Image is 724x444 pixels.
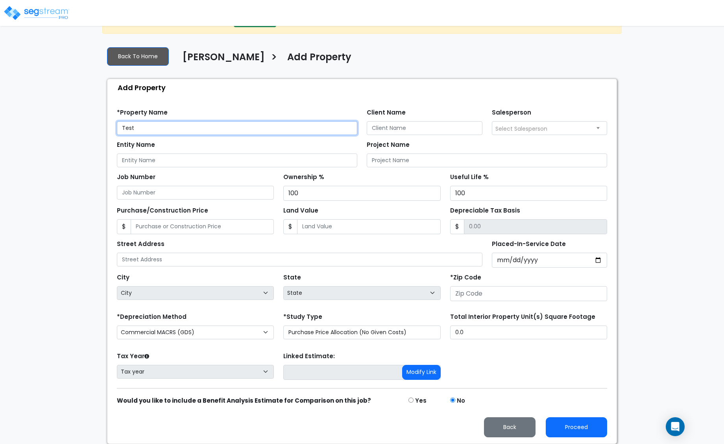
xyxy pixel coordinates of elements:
[546,417,607,437] button: Proceed
[117,396,371,405] strong: Would you like to include a Benefit Analysis Estimate for Comparison on this job?
[117,141,155,150] label: Entity Name
[117,154,357,167] input: Entity Name
[283,219,297,234] span: $
[283,273,301,282] label: State
[367,121,482,135] input: Client Name
[484,417,536,437] button: Back
[131,219,274,234] input: Purchase or Construction Price
[287,52,351,65] h4: Add Property
[177,52,265,68] a: [PERSON_NAME]
[183,52,265,65] h4: [PERSON_NAME]
[457,396,465,405] label: No
[117,240,164,249] label: Street Address
[117,121,357,135] input: Property Name
[450,219,464,234] span: $
[367,154,607,167] input: Project Name
[283,186,440,201] input: Ownership %
[283,352,335,361] label: Linked Estimate:
[450,313,595,322] label: Total Interior Property Unit(s) Square Footage
[478,422,542,431] a: Back
[450,173,489,182] label: Useful Life %
[450,273,481,282] label: *Zip Code
[450,186,607,201] input: Useful Life %
[117,206,208,215] label: Purchase/Construction Price
[283,173,324,182] label: Ownership %
[464,219,607,234] input: 0.00
[283,313,322,322] label: *Study Type
[492,240,566,249] label: Placed-In-Service Date
[107,47,169,66] a: Back To Home
[450,206,520,215] label: Depreciable Tax Basis
[111,79,617,96] div: Add Property
[450,326,607,339] input: total square foot
[367,108,406,117] label: Client Name
[271,51,277,66] h3: >
[495,125,547,133] span: Select Salesperson
[117,273,129,282] label: City
[402,365,441,380] button: Modify Link
[117,313,187,322] label: *Depreciation Method
[117,108,168,117] label: *Property Name
[117,173,155,182] label: Job Number
[3,5,70,21] img: logo_pro_r.png
[450,286,607,301] input: Zip Code
[666,417,685,436] div: Open Intercom Messenger
[117,352,149,361] label: Tax Year
[281,52,351,68] a: Add Property
[117,219,131,234] span: $
[297,219,440,234] input: Land Value
[117,253,482,266] input: Street Address
[117,186,274,200] input: Job Number
[492,108,531,117] label: Salesperson
[283,206,318,215] label: Land Value
[415,396,427,405] label: Yes
[367,141,410,150] label: Project Name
